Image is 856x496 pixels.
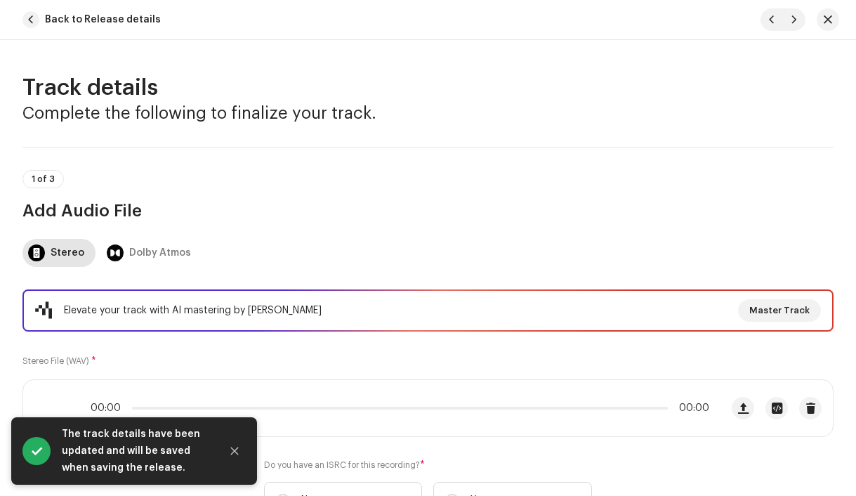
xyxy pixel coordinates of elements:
button: Close [220,437,249,465]
h2: Track details [22,74,834,102]
button: Master Track [738,299,821,322]
span: 00:00 [673,403,709,414]
h3: Complete the following to finalize your track. [22,102,834,124]
div: Elevate your track with AI mastering by [PERSON_NAME] [64,302,322,319]
div: The track details have been updated and will be saved when saving the release. [62,426,209,476]
span: Master Track [749,296,810,325]
h3: Add Audio File [22,200,834,222]
label: Do you have an ISRC for this recording? [264,459,593,471]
